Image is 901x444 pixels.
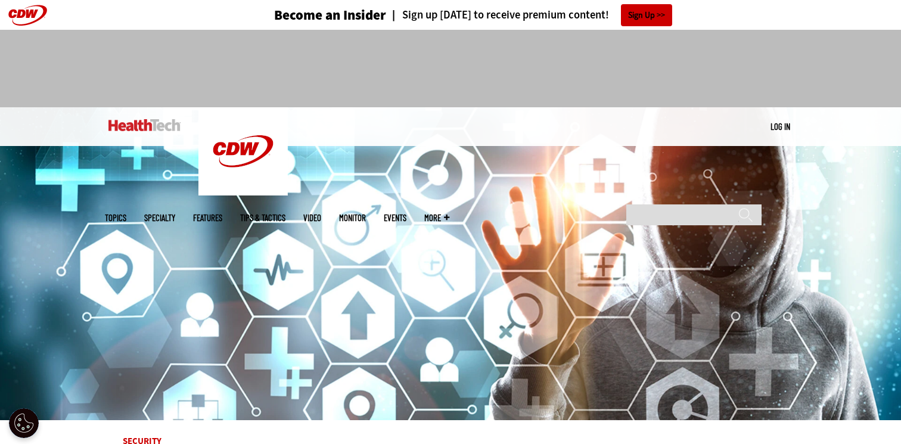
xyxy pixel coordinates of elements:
a: Tips & Tactics [240,213,285,222]
a: Features [193,213,222,222]
a: Sign up [DATE] to receive premium content! [386,10,609,21]
a: Log in [770,121,790,132]
a: Video [303,213,321,222]
span: Specialty [144,213,175,222]
a: Sign Up [621,4,672,26]
img: Home [198,107,288,195]
div: Cookie Settings [9,408,39,438]
button: Open Preferences [9,408,39,438]
iframe: advertisement [234,42,667,95]
a: CDW [198,186,288,198]
span: More [424,213,449,222]
img: Home [108,119,181,131]
a: Events [384,213,406,222]
div: User menu [770,120,790,133]
h3: Become an Insider [274,8,386,22]
span: Topics [105,213,126,222]
a: MonITor [339,213,366,222]
a: Become an Insider [229,8,386,22]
